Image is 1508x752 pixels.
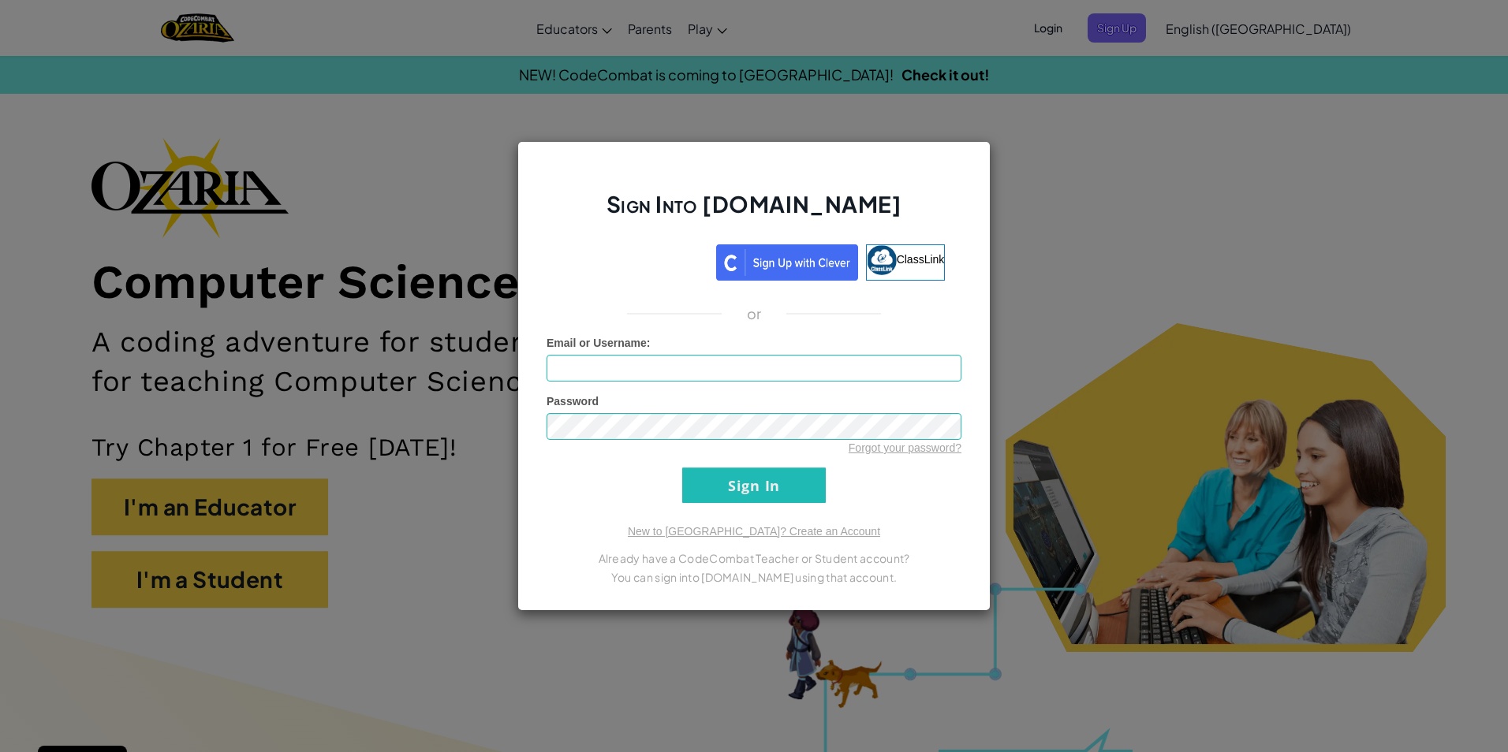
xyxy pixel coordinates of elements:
p: Already have a CodeCombat Teacher or Student account? [547,549,961,568]
span: ClassLink [897,253,945,266]
a: Forgot your password? [849,441,961,454]
p: You can sign into [DOMAIN_NAME] using that account. [547,568,961,586]
span: Email or Username [547,337,647,349]
span: Password [547,395,599,408]
label: : [547,335,651,351]
img: clever_sso_button@2x.png [716,244,858,281]
a: New to [GEOGRAPHIC_DATA]? Create an Account [628,525,880,538]
input: Sign In [682,467,826,503]
iframe: Sign in with Google Button [555,243,716,277]
img: classlink-logo-small.png [867,245,897,275]
h2: Sign Into [DOMAIN_NAME] [547,189,961,235]
p: or [747,304,762,323]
